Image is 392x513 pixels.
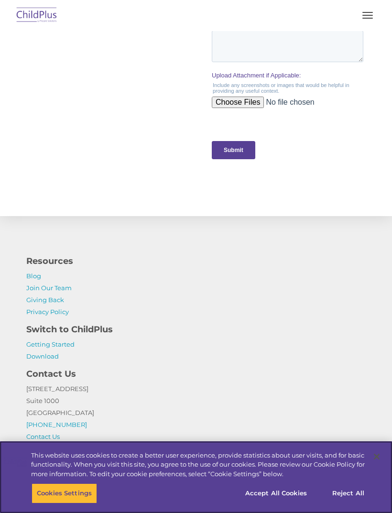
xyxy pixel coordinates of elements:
[240,483,312,503] button: Accept All Cookies
[26,308,69,316] a: Privacy Policy
[26,323,366,336] h4: Switch to ChildPlus
[26,352,59,360] a: Download
[26,367,366,381] h4: Contact Us
[26,433,60,440] a: Contact Us
[366,446,387,467] button: Close
[31,451,365,479] div: This website uses cookies to create a better user experience, provide statistics about user visit...
[26,296,64,304] a: Giving Back
[26,284,72,292] a: Join Our Team
[26,421,87,428] a: [PHONE_NUMBER]
[26,340,75,348] a: Getting Started
[26,383,366,443] p: [STREET_ADDRESS] Suite 1000 [GEOGRAPHIC_DATA]
[318,483,378,503] button: Reject All
[26,254,366,268] h4: Resources
[32,483,97,503] button: Cookies Settings
[26,272,41,280] a: Blog
[14,4,59,27] img: ChildPlus by Procare Solutions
